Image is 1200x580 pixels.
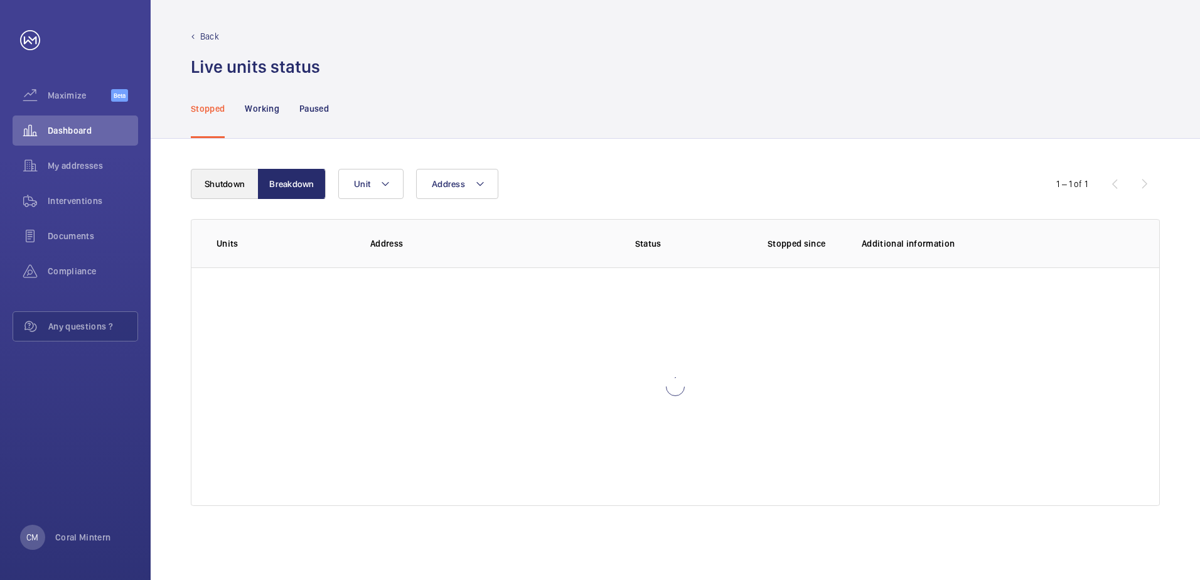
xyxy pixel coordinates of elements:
[200,30,219,43] p: Back
[191,102,225,115] p: Stopped
[48,320,137,333] span: Any questions ?
[48,230,138,242] span: Documents
[258,169,326,199] button: Breakdown
[416,169,498,199] button: Address
[354,179,370,189] span: Unit
[48,124,138,137] span: Dashboard
[245,102,279,115] p: Working
[1056,178,1088,190] div: 1 – 1 of 1
[217,237,350,250] p: Units
[48,159,138,172] span: My addresses
[48,89,111,102] span: Maximize
[48,265,138,277] span: Compliance
[55,531,111,544] p: Coral Mintern
[26,531,38,544] p: CM
[370,237,549,250] p: Address
[191,55,320,78] h1: Live units status
[557,237,738,250] p: Status
[191,169,259,199] button: Shutdown
[432,179,465,189] span: Address
[338,169,404,199] button: Unit
[299,102,329,115] p: Paused
[862,237,1134,250] p: Additional information
[768,237,842,250] p: Stopped since
[111,89,128,102] span: Beta
[48,195,138,207] span: Interventions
